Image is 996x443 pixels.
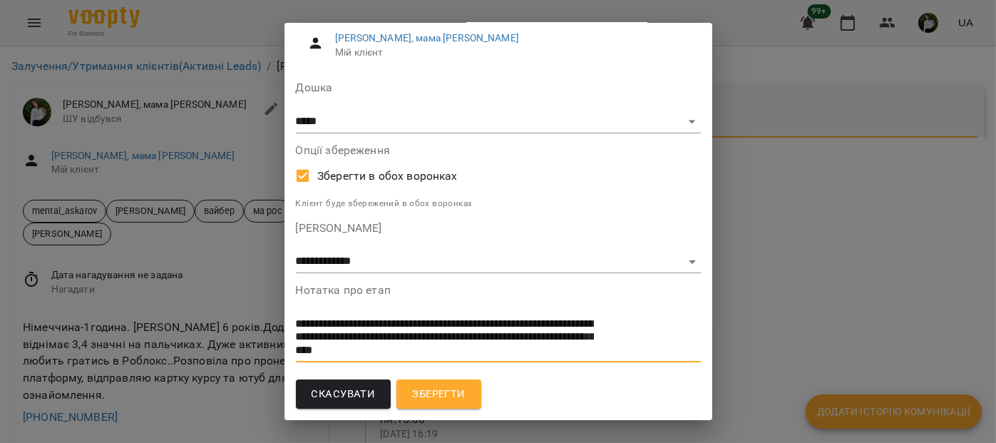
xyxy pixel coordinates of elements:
button: Зберегти [396,380,481,409]
label: Опції збереження [296,145,701,156]
label: Дошка [296,82,701,93]
span: Скасувати [312,385,376,404]
button: Скасувати [296,380,391,409]
label: [PERSON_NAME] [296,223,701,234]
span: Зберегти в обох воронках [317,168,458,185]
p: Клієнт буде збережений в обох воронках [296,197,701,211]
span: Мій клієнт [335,46,689,60]
a: [PERSON_NAME], мама [PERSON_NAME] [335,32,519,44]
span: Зберегти [412,385,465,404]
label: Нотатка про етап [296,285,701,296]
